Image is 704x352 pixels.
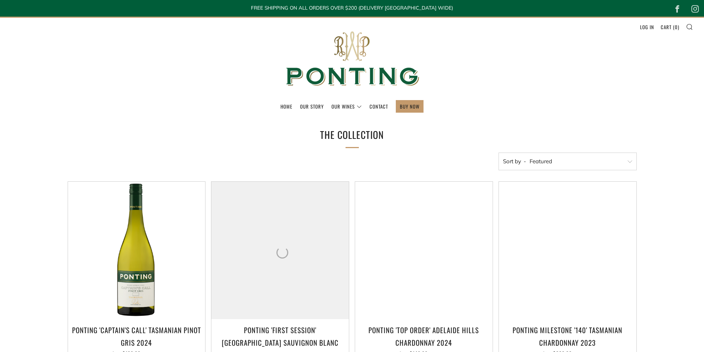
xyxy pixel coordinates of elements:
a: Cart (0) [661,21,679,33]
a: Contact [370,100,388,112]
a: BUY NOW [400,100,419,112]
h3: Ponting Milestone '140' Tasmanian Chardonnay 2023 [503,324,633,349]
a: Our Story [300,100,324,112]
a: Our Wines [331,100,362,112]
h1: The Collection [241,126,463,144]
span: 0 [675,23,678,31]
a: Home [280,100,292,112]
h3: Ponting 'Top Order' Adelaide Hills Chardonnay 2024 [359,324,489,349]
h3: Ponting 'Captain's Call' Tasmanian Pinot Gris 2024 [72,324,202,349]
img: Ponting Wines [278,18,426,100]
a: Log in [640,21,654,33]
